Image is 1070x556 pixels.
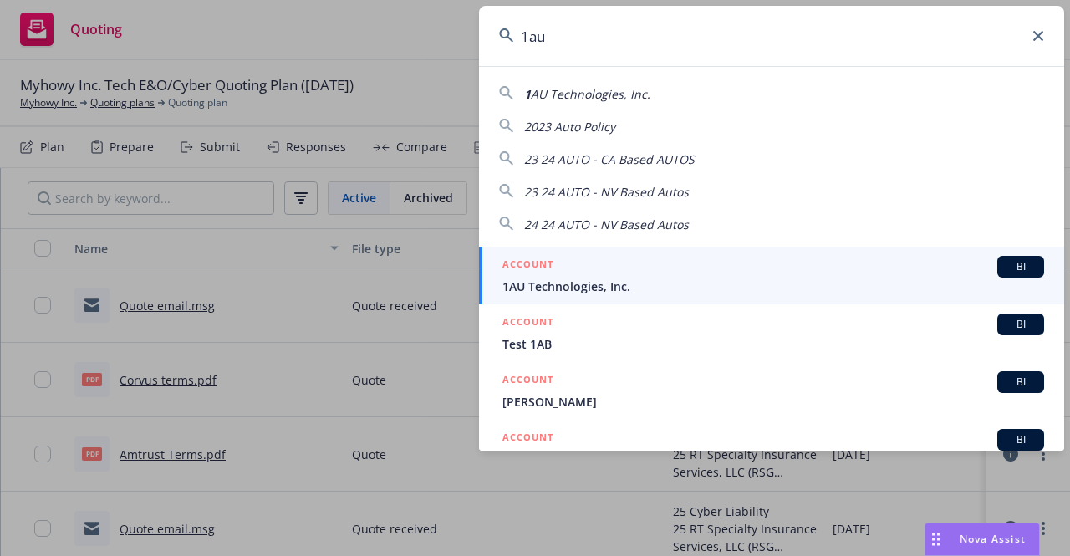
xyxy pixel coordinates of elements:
[1004,432,1037,447] span: BI
[502,335,1044,353] span: Test 1AB
[502,278,1044,295] span: 1AU Technologies, Inc.
[502,393,1044,411] span: [PERSON_NAME]
[479,247,1064,304] a: ACCOUNTBI1AU Technologies, Inc.
[1004,317,1037,332] span: BI
[502,429,553,449] h5: ACCOUNT
[479,362,1064,420] a: ACCOUNTBI[PERSON_NAME]
[925,523,946,555] div: Drag to move
[524,184,689,200] span: 23 24 AUTO - NV Based Autos
[524,217,689,232] span: 24 24 AUTO - NV Based Autos
[524,86,531,102] span: 1
[524,151,695,167] span: 23 24 AUTO - CA Based AUTOS
[502,371,553,391] h5: ACCOUNT
[1004,375,1037,390] span: BI
[531,86,650,102] span: AU Technologies, Inc.
[925,523,1040,556] button: Nova Assist
[1004,259,1037,274] span: BI
[524,119,615,135] span: 2023 Auto Policy
[502,314,553,334] h5: ACCOUNT
[502,256,553,276] h5: ACCOUNT
[479,6,1064,66] input: Search...
[479,304,1064,362] a: ACCOUNTBITest 1AB
[479,420,1064,477] a: ACCOUNTBI
[960,532,1026,546] span: Nova Assist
